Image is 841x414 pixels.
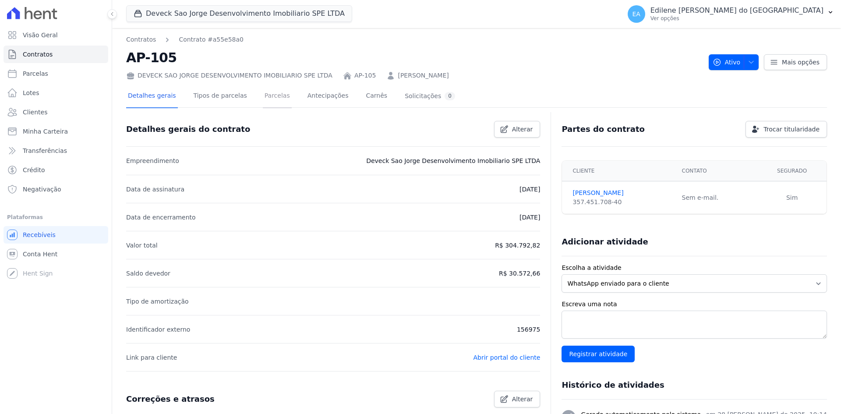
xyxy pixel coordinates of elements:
[709,54,759,70] button: Ativo
[364,85,389,108] a: Carnês
[4,46,108,63] a: Contratos
[23,185,61,194] span: Negativação
[512,395,533,403] span: Alterar
[354,71,376,80] a: AP-105
[126,71,332,80] div: DEVECK SAO JORGE DESENVOLVIMENTO IMOBILIARIO SPE LTDA
[23,69,48,78] span: Parcelas
[495,240,540,251] p: R$ 304.792,82
[757,181,827,214] td: Sim
[621,2,841,26] button: EA Edilene [PERSON_NAME] do [GEOGRAPHIC_DATA] Ver opções
[126,35,702,44] nav: Breadcrumb
[126,184,184,195] p: Data de assinatura
[398,71,449,80] a: [PERSON_NAME]
[366,156,540,166] p: Deveck Sao Jorge Desenvolvimento Imobiliario SPE LTDA
[519,212,540,223] p: [DATE]
[192,85,249,108] a: Tipos de parcelas
[4,103,108,121] a: Clientes
[499,268,540,279] p: R$ 30.572,66
[306,85,350,108] a: Antecipações
[126,296,189,307] p: Tipo de amortização
[23,127,68,136] span: Minha Carteira
[7,212,105,223] div: Plataformas
[126,240,158,251] p: Valor total
[445,92,455,100] div: 0
[713,54,741,70] span: Ativo
[782,58,820,67] span: Mais opções
[126,85,178,108] a: Detalhes gerais
[562,161,676,181] th: Cliente
[572,198,671,207] div: 357.451.708-40
[764,54,827,70] a: Mais opções
[179,35,244,44] a: Contrato #a55e58a0
[126,35,156,44] a: Contratos
[4,123,108,140] a: Minha Carteira
[126,324,190,335] p: Identificador externo
[23,31,58,39] span: Visão Geral
[650,15,823,22] p: Ver opções
[126,212,196,223] p: Data de encerramento
[757,161,827,181] th: Segurado
[126,394,215,404] h3: Correções e atrasos
[126,35,244,44] nav: Breadcrumb
[23,108,47,117] span: Clientes
[572,188,671,198] a: [PERSON_NAME]
[512,125,533,134] span: Alterar
[633,11,640,17] span: EA
[263,85,292,108] a: Parcelas
[4,161,108,179] a: Crédito
[562,300,827,309] label: Escreva uma nota
[562,263,827,272] label: Escolha a atividade
[562,237,648,247] h3: Adicionar atividade
[23,166,45,174] span: Crédito
[473,354,540,361] a: Abrir portal do cliente
[23,88,39,97] span: Lotes
[4,245,108,263] a: Conta Hent
[4,142,108,159] a: Transferências
[562,124,645,134] h3: Partes do contrato
[4,26,108,44] a: Visão Geral
[126,5,352,22] button: Deveck Sao Jorge Desenvolvimento Imobiliario SPE LTDA
[519,184,540,195] p: [DATE]
[23,250,57,258] span: Conta Hent
[23,146,67,155] span: Transferências
[126,268,170,279] p: Saldo devedor
[4,84,108,102] a: Lotes
[562,346,635,362] input: Registrar atividade
[4,180,108,198] a: Negativação
[677,161,758,181] th: Contato
[517,324,540,335] p: 156975
[494,391,541,407] a: Alterar
[494,121,541,138] a: Alterar
[126,156,179,166] p: Empreendimento
[403,85,457,108] a: Solicitações0
[126,352,177,363] p: Link para cliente
[650,6,823,15] p: Edilene [PERSON_NAME] do [GEOGRAPHIC_DATA]
[562,380,664,390] h3: Histórico de atividades
[405,92,455,100] div: Solicitações
[4,65,108,82] a: Parcelas
[23,230,56,239] span: Recebíveis
[746,121,827,138] a: Trocar titularidade
[763,125,820,134] span: Trocar titularidade
[126,124,250,134] h3: Detalhes gerais do contrato
[677,181,758,214] td: Sem e-mail.
[126,48,702,67] h2: AP-105
[4,226,108,244] a: Recebíveis
[23,50,53,59] span: Contratos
